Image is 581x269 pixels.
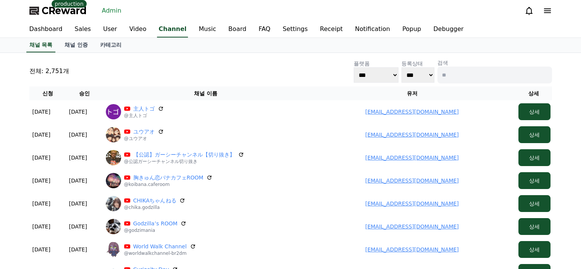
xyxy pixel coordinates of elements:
[518,132,550,138] a: 상세
[97,21,123,37] a: User
[396,21,427,37] a: Popup
[66,86,103,100] th: 승인
[99,215,147,234] a: Settings
[133,105,155,112] a: 主人トゴ
[68,21,97,37] a: Sales
[518,103,550,120] button: 상세
[518,149,550,166] button: 상세
[69,223,87,230] p: [DATE]
[252,21,277,37] a: FAQ
[99,5,125,17] a: Admin
[309,86,515,100] th: 유저
[32,131,50,139] p: [DATE]
[314,21,349,37] a: Receipt
[106,219,121,234] img: Godzilla’s ROOM
[365,132,459,138] a: [EMAIL_ADDRESS][DOMAIN_NAME]
[2,215,50,234] a: Home
[365,178,459,184] a: [EMAIL_ADDRESS][DOMAIN_NAME]
[19,226,33,232] span: Home
[518,218,550,235] button: 상세
[29,67,69,76] p: 전체: 2,751개
[103,86,309,100] th: 채널 이름
[29,86,66,100] th: 신청
[69,154,87,161] p: [DATE]
[69,200,87,207] p: [DATE]
[518,155,550,161] a: 상세
[106,104,121,119] img: 主人トゴ
[32,154,50,161] p: [DATE]
[354,60,399,67] p: 플랫폼
[133,197,176,204] a: CHIKAちゃんねる
[124,112,164,119] p: @主人トゴ
[32,200,50,207] p: [DATE]
[42,5,87,17] span: CReward
[518,241,550,258] button: 상세
[32,246,50,253] p: [DATE]
[133,128,155,135] a: ユウアオ
[124,135,164,142] p: @ユウアオ
[58,38,94,52] a: 채널 인증
[124,227,187,233] p: @godzimania
[133,174,204,181] a: 胸きゅん恋バナカフェROOM
[106,242,121,257] img: World Walk Channel
[427,21,469,37] a: Debugger
[63,227,86,233] span: Messages
[106,196,121,211] img: CHIKAちゃんねる
[518,172,550,189] button: 상세
[124,204,186,210] p: @chika.godzilla
[133,220,178,227] a: Godzilla’s ROOM
[365,201,459,207] a: [EMAIL_ADDRESS][DOMAIN_NAME]
[23,21,69,37] a: Dashboard
[123,21,152,37] a: Video
[69,131,87,139] p: [DATE]
[124,250,196,256] p: @worldwalkchannel-br2dm
[32,177,50,184] p: [DATE]
[106,150,121,165] img: 【公認】ガーシーチャンネル【切り抜き】
[518,201,550,207] a: 상세
[106,127,121,142] img: ユウアオ
[518,195,550,212] button: 상세
[518,246,550,253] a: 상세
[29,5,87,17] a: CReward
[222,21,252,37] a: Board
[124,158,244,165] p: @公認ガーシーチャンネル切り抜き
[365,246,459,253] a: [EMAIL_ADDRESS][DOMAIN_NAME]
[50,215,99,234] a: Messages
[69,177,87,184] p: [DATE]
[113,226,132,232] span: Settings
[69,108,87,116] p: [DATE]
[106,173,121,188] img: 胸きゅん恋バナカフェROOM
[277,21,314,37] a: Settings
[349,21,396,37] a: Notification
[515,86,552,100] th: 상세
[69,246,87,253] p: [DATE]
[365,109,459,115] a: [EMAIL_ADDRESS][DOMAIN_NAME]
[437,59,552,67] p: 검색
[157,21,188,37] a: Channel
[365,223,459,230] a: [EMAIL_ADDRESS][DOMAIN_NAME]
[26,38,56,52] a: 채널 목록
[401,60,434,67] p: 등록상태
[133,151,235,158] a: 【公認】ガーシーチャンネル【切り抜き】
[94,38,128,52] a: 카테고리
[193,21,222,37] a: Music
[518,178,550,184] a: 상세
[518,109,550,115] a: 상세
[365,155,459,161] a: [EMAIL_ADDRESS][DOMAIN_NAME]
[133,243,187,250] a: World Walk Channel
[32,223,50,230] p: [DATE]
[32,108,50,116] p: [DATE]
[124,181,213,187] p: @koibana.caferoom
[518,126,550,143] button: 상세
[518,223,550,230] a: 상세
